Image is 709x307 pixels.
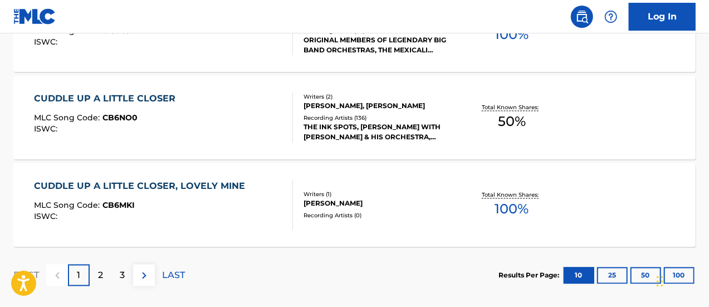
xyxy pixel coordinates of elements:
[495,199,529,220] span: 100 %
[138,269,151,282] img: right
[102,201,135,211] span: CB6MKI
[495,25,529,45] span: 100 %
[304,93,455,101] div: Writers ( 2 )
[304,35,455,55] div: ORIGINAL MEMBERS OF LEGENDARY BIG BAND ORCHESTRAS, THE MEXICALI BRASS, THE MEXICALI BRASS, THE ME...
[304,191,455,199] div: Writers ( 1 )
[653,254,709,307] iframe: Chat Widget
[34,124,60,134] span: ISWC :
[575,10,589,23] img: search
[304,199,455,209] div: [PERSON_NAME]
[13,76,696,159] a: CUDDLE UP A LITTLE CLOSERMLC Song Code:CB6NO0ISWC:Writers (2)[PERSON_NAME], [PERSON_NAME]Recordin...
[34,201,102,211] span: MLC Song Code :
[13,8,56,25] img: MLC Logo
[304,101,455,111] div: [PERSON_NAME], [PERSON_NAME]
[102,113,138,123] span: CB6NO0
[13,269,39,282] p: FIRST
[34,212,60,222] span: ISWC :
[77,269,81,282] p: 1
[34,113,102,123] span: MLC Song Code :
[630,267,661,284] button: 50
[304,114,455,123] div: Recording Artists ( 136 )
[120,269,125,282] p: 3
[34,92,181,106] div: CUDDLE UP A LITTLE CLOSER
[498,271,562,281] p: Results Per Page:
[571,6,593,28] a: Public Search
[34,37,60,47] span: ISWC :
[600,6,622,28] div: Help
[482,104,542,112] p: Total Known Shares:
[482,191,542,199] p: Total Known Shares:
[34,180,251,193] div: CUDDLE UP A LITTLE CLOSER, LOVELY MINE
[604,10,618,23] img: help
[629,3,696,31] a: Log In
[98,269,103,282] p: 2
[13,163,696,247] a: CUDDLE UP A LITTLE CLOSER, LOVELY MINEMLC Song Code:CB6MKIISWC:Writers (1)[PERSON_NAME]Recording ...
[304,212,455,220] div: Recording Artists ( 0 )
[597,267,628,284] button: 25
[564,267,594,284] button: 10
[657,265,663,298] div: Drag
[498,112,526,132] span: 50 %
[162,269,185,282] p: LAST
[304,123,455,143] div: THE INK SPOTS, [PERSON_NAME] WITH [PERSON_NAME] & HIS ORCHESTRA, [PERSON_NAME], THE INK SPOTS, [P...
